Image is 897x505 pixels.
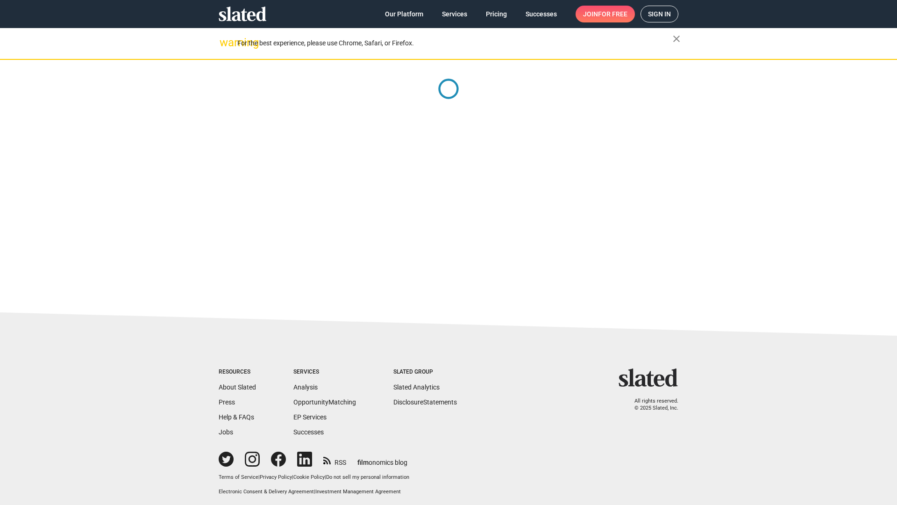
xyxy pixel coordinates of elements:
[385,6,423,22] span: Our Platform
[393,368,457,376] div: Slated Group
[219,398,235,406] a: Press
[583,6,627,22] span: Join
[393,383,440,391] a: Slated Analytics
[598,6,627,22] span: for free
[219,413,254,421] a: Help & FAQs
[671,33,682,44] mat-icon: close
[325,474,326,480] span: |
[315,489,401,495] a: Investment Management Agreement
[293,368,356,376] div: Services
[220,37,231,48] mat-icon: warning
[292,474,293,480] span: |
[219,489,314,495] a: Electronic Consent & Delivery Agreement
[434,6,475,22] a: Services
[526,6,557,22] span: Successes
[357,459,369,466] span: film
[237,37,673,50] div: For the best experience, please use Chrome, Safari, or Firefox.
[293,413,327,421] a: EP Services
[442,6,467,22] span: Services
[486,6,507,22] span: Pricing
[293,383,318,391] a: Analysis
[393,398,457,406] a: DisclosureStatements
[219,428,233,436] a: Jobs
[293,474,325,480] a: Cookie Policy
[219,368,256,376] div: Resources
[258,474,260,480] span: |
[518,6,564,22] a: Successes
[219,474,258,480] a: Terms of Service
[293,398,356,406] a: OpportunityMatching
[293,428,324,436] a: Successes
[323,453,346,467] a: RSS
[648,6,671,22] span: Sign in
[260,474,292,480] a: Privacy Policy
[478,6,514,22] a: Pricing
[576,6,635,22] a: Joinfor free
[314,489,315,495] span: |
[219,383,256,391] a: About Slated
[641,6,678,22] a: Sign in
[377,6,431,22] a: Our Platform
[625,398,678,411] p: All rights reserved. © 2025 Slated, Inc.
[357,451,407,467] a: filmonomics blog
[326,474,409,481] button: Do not sell my personal information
